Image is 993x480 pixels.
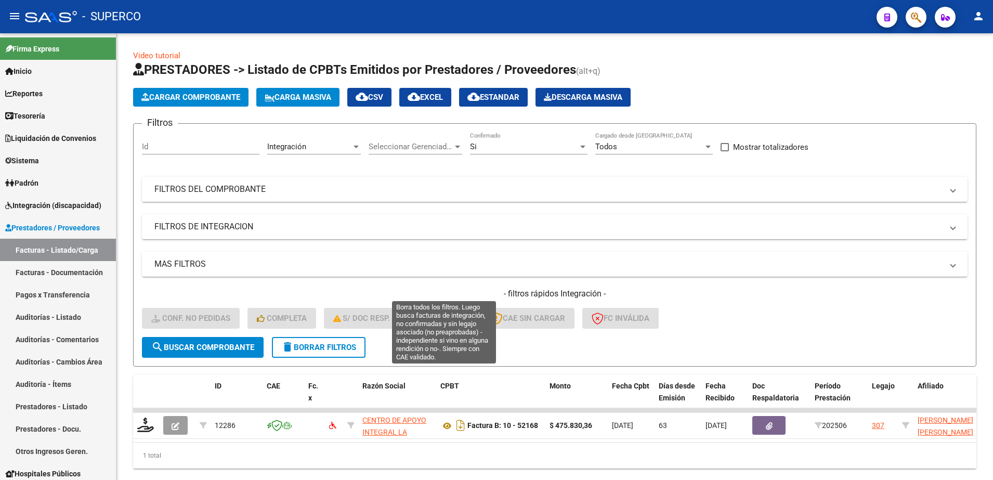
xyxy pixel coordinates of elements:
[362,382,406,390] span: Razón Social
[535,88,631,107] button: Descarga Masiva
[151,314,230,323] span: Conf. no pedidas
[436,375,545,421] datatable-header-cell: CPBT
[142,177,968,202] mat-expansion-panel-header: FILTROS DEL COMPROBANTE
[281,341,294,353] mat-icon: delete
[733,141,808,153] span: Mostrar totalizadores
[815,421,847,430] span: 202506
[267,382,280,390] span: CAE
[815,382,851,402] span: Período Prestación
[151,343,254,352] span: Buscar Comprobante
[142,214,968,239] mat-expansion-panel-header: FILTROS DE INTEGRACION
[872,382,895,390] span: Legajo
[467,422,538,430] strong: Factura B: 10 - 52168
[972,10,985,22] mat-icon: person
[247,308,316,329] button: Completa
[612,421,633,430] span: [DATE]
[868,375,898,421] datatable-header-cell: Legajo
[918,382,944,390] span: Afiliado
[5,88,43,99] span: Reportes
[655,375,701,421] datatable-header-cell: Días desde Emisión
[265,93,331,102] span: Carga Masiva
[811,375,868,421] datatable-header-cell: Período Prestación
[142,115,178,130] h3: Filtros
[659,421,667,430] span: 63
[154,221,943,232] mat-panel-title: FILTROS DE INTEGRACION
[369,142,453,151] span: Seleccionar Gerenciador
[362,416,426,448] span: CENTRO DE APOYO INTEGRAL LA HUELLA SRL
[133,51,180,60] a: Video tutorial
[362,414,432,436] div: 30716231107
[408,93,443,102] span: EXCEL
[407,308,474,329] button: S/ legajo
[701,375,748,421] datatable-header-cell: Fecha Recibido
[918,416,973,448] span: [PERSON_NAME] [PERSON_NAME] 20575884785
[142,308,240,329] button: Conf. no pedidas
[5,43,59,55] span: Firma Express
[82,5,141,28] span: - SUPERCO
[8,10,21,22] mat-icon: menu
[304,375,325,421] datatable-header-cell: Fc. x
[333,314,390,323] span: S/ Doc Resp.
[263,375,304,421] datatable-header-cell: CAE
[705,382,735,402] span: Fecha Recibido
[467,90,480,103] mat-icon: cloud_download
[215,421,236,430] span: 12286
[608,375,655,421] datatable-header-cell: Fecha Cpbt
[399,88,451,107] button: EXCEL
[5,222,100,233] span: Prestadores / Proveedores
[215,382,221,390] span: ID
[705,421,727,430] span: [DATE]
[454,417,467,434] i: Descargar documento
[582,308,659,329] button: FC Inválida
[133,88,249,107] button: Cargar Comprobante
[151,341,164,353] mat-icon: search
[416,314,464,323] span: S/ legajo
[544,93,622,102] span: Descarga Masiva
[592,314,649,323] span: FC Inválida
[491,314,565,323] span: CAE SIN CARGAR
[142,252,968,277] mat-expansion-panel-header: MAS FILTROS
[324,308,400,329] button: S/ Doc Resp.
[5,200,101,211] span: Integración (discapacidad)
[133,62,576,77] span: PRESTADORES -> Listado de CPBTs Emitidos por Prestadores / Proveedores
[872,420,884,432] div: 307
[408,90,420,103] mat-icon: cloud_download
[535,88,631,107] app-download-masive: Descarga masiva de comprobantes (adjuntos)
[142,337,264,358] button: Buscar Comprobante
[5,66,32,77] span: Inicio
[154,258,943,270] mat-panel-title: MAS FILTROS
[958,445,983,470] iframe: Intercom live chat
[5,133,96,144] span: Liquidación de Convenios
[133,443,976,469] div: 1 total
[267,142,306,151] span: Integración
[550,421,592,430] strong: $ 475.830,36
[141,93,240,102] span: Cargar Comprobante
[272,337,365,358] button: Borrar Filtros
[545,375,608,421] datatable-header-cell: Monto
[142,288,968,300] h4: - filtros rápidos Integración -
[659,382,695,402] span: Días desde Emisión
[550,382,571,390] span: Monto
[748,375,811,421] datatable-header-cell: Doc Respaldatoria
[347,88,391,107] button: CSV
[281,343,356,352] span: Borrar Filtros
[459,88,528,107] button: Estandar
[256,88,339,107] button: Carga Masiva
[612,382,649,390] span: Fecha Cpbt
[467,93,519,102] span: Estandar
[5,177,38,189] span: Padrón
[211,375,263,421] datatable-header-cell: ID
[257,314,307,323] span: Completa
[5,110,45,122] span: Tesorería
[481,308,574,329] button: CAE SIN CARGAR
[576,66,600,76] span: (alt+q)
[440,382,459,390] span: CPBT
[358,375,436,421] datatable-header-cell: Razón Social
[595,142,617,151] span: Todos
[356,90,368,103] mat-icon: cloud_download
[356,93,383,102] span: CSV
[308,382,318,402] span: Fc. x
[5,468,81,479] span: Hospitales Públicos
[470,142,477,151] span: Si
[154,184,943,195] mat-panel-title: FILTROS DEL COMPROBANTE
